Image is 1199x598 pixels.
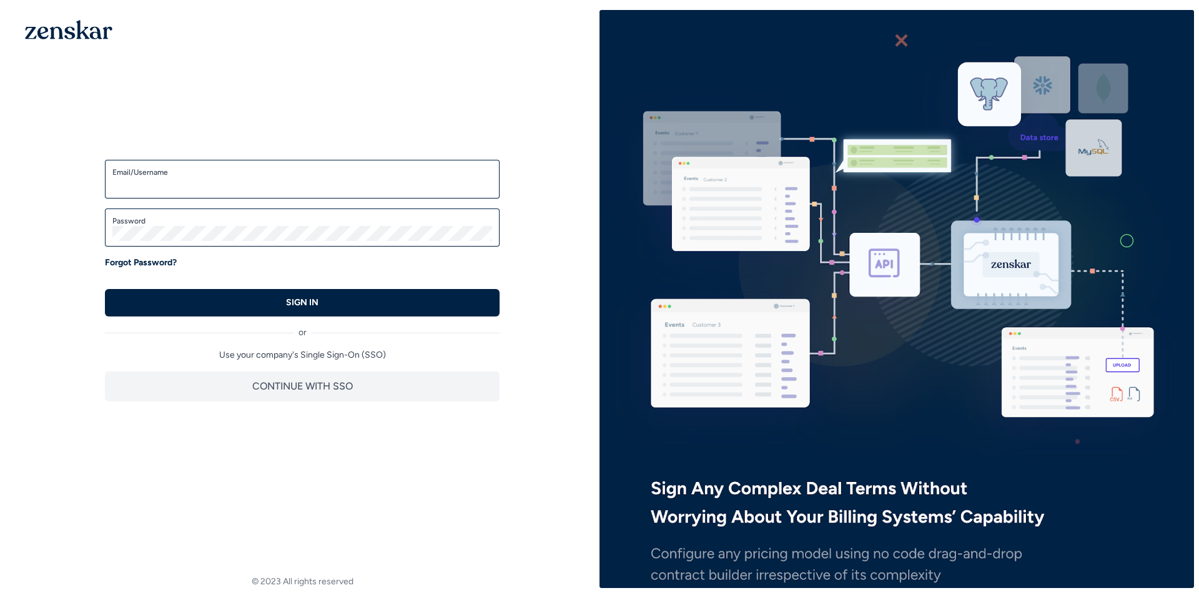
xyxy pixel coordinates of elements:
[112,216,492,226] label: Password
[25,20,112,39] img: 1OGAJ2xQqyY4LXKgY66KYq0eOWRCkrZdAb3gUhuVAqdWPZE9SRJmCz+oDMSn4zDLXe31Ii730ItAGKgCKgCCgCikA4Av8PJUP...
[286,297,318,309] p: SIGN IN
[5,576,599,588] footer: © 2023 All rights reserved
[105,257,177,269] a: Forgot Password?
[105,289,500,316] button: SIGN IN
[105,349,500,361] p: Use your company's Single Sign-On (SSO)
[105,316,500,339] div: or
[112,167,492,177] label: Email/Username
[105,371,500,401] button: CONTINUE WITH SSO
